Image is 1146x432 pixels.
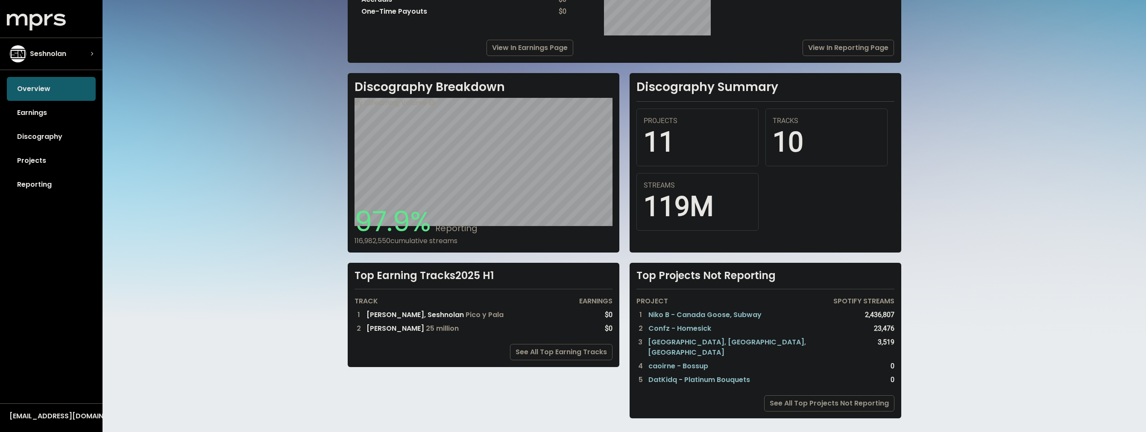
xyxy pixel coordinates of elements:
div: EARNINGS [579,296,613,306]
div: $0 [605,310,613,320]
div: TRACKS [773,116,880,126]
span: [PERSON_NAME], Seshnolan [366,310,466,320]
div: Top Projects Not Reporting [636,270,894,282]
a: Reporting [7,173,96,197]
div: STREAMS [644,180,751,191]
img: The selected account / producer [9,45,26,62]
div: PROJECTS [644,116,751,126]
div: 2 [355,323,363,334]
span: 25 million [426,323,459,333]
div: 3,519 [878,337,894,358]
a: Discography [7,125,96,149]
a: Niko B - Canada Goose, Subway [648,310,762,320]
div: [EMAIL_ADDRESS][DOMAIN_NAME] [9,411,93,421]
div: 1 [636,310,645,320]
a: mprs logo [7,17,66,26]
div: 1 [355,310,363,320]
span: By Streaming Volume [355,98,427,108]
div: 119M [644,191,751,223]
a: [GEOGRAPHIC_DATA], [GEOGRAPHIC_DATA], [GEOGRAPHIC_DATA] [648,337,878,358]
a: Confz - Homesick [648,323,711,334]
div: One-Time Payouts [361,6,427,17]
span: Reporting [431,222,478,234]
div: 5 [636,375,645,385]
a: caoirne - Bossup [648,361,708,371]
a: See All Top Projects Not Reporting [764,395,894,411]
span: Seshnolan [30,49,66,59]
a: Projects [7,149,96,173]
div: TRACK [355,296,378,306]
span: [PERSON_NAME] [366,323,426,333]
span: Pico y Pala [466,310,504,320]
a: Earnings [7,101,96,125]
h2: Discography Breakdown [355,80,613,94]
div: Top Earning Tracks 2025 H1 [355,270,613,282]
h2: Discography Summary [636,80,894,94]
span: 97.9% [355,203,431,241]
a: View In Reporting Page [803,40,894,56]
div: 116,982,550 cumulative streams [355,237,613,245]
div: 0 [891,361,894,371]
div: 11 [644,126,751,159]
a: See All Top Earning Tracks [510,344,613,360]
div: 0 [891,375,894,385]
div: 3 [636,337,645,358]
div: $0 [559,6,566,17]
div: SPOTIFY STREAMS [833,296,894,306]
div: 2 [636,323,645,334]
div: 4 [636,361,645,371]
div: PROJECT [636,296,668,306]
a: DatKidq - Platinum Bouquets [648,375,750,385]
a: View In Earnings Page [487,40,573,56]
div: 10 [773,126,880,159]
div: $0 [605,323,613,334]
div: 23,476 [874,323,894,334]
div: 2,436,807 [865,310,894,320]
button: [EMAIL_ADDRESS][DOMAIN_NAME] [7,411,96,422]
